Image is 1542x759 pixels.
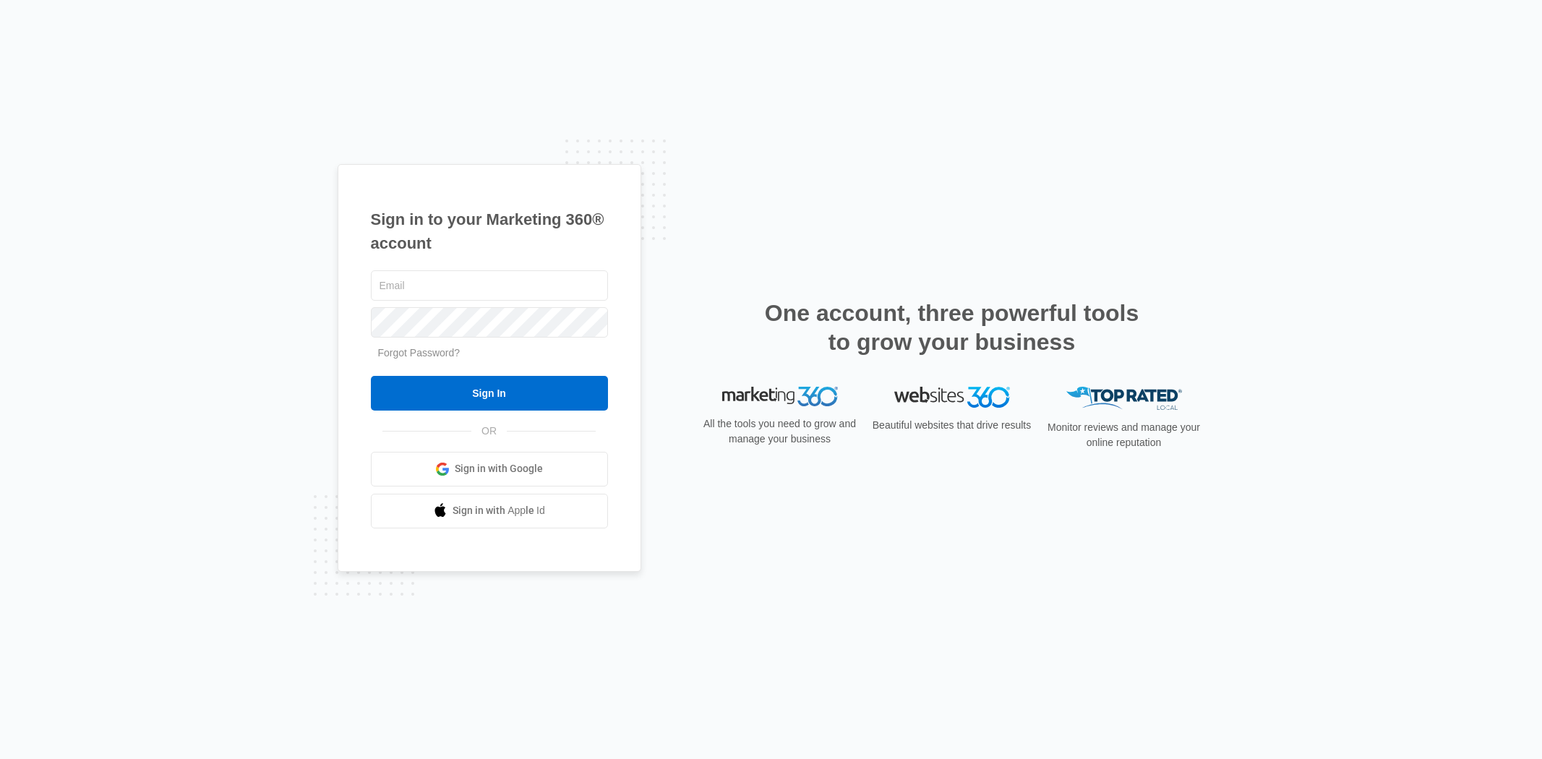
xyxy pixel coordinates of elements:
[761,299,1144,356] h2: One account, three powerful tools to grow your business
[455,461,543,476] span: Sign in with Google
[894,387,1010,408] img: Websites 360
[453,503,545,518] span: Sign in with Apple Id
[1066,387,1182,411] img: Top Rated Local
[699,416,861,447] p: All the tools you need to grow and manage your business
[371,376,608,411] input: Sign In
[371,207,608,255] h1: Sign in to your Marketing 360® account
[378,347,461,359] a: Forgot Password?
[722,387,838,407] img: Marketing 360
[471,424,507,439] span: OR
[1043,420,1205,450] p: Monitor reviews and manage your online reputation
[371,452,608,486] a: Sign in with Google
[371,270,608,301] input: Email
[371,494,608,528] a: Sign in with Apple Id
[871,418,1033,433] p: Beautiful websites that drive results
